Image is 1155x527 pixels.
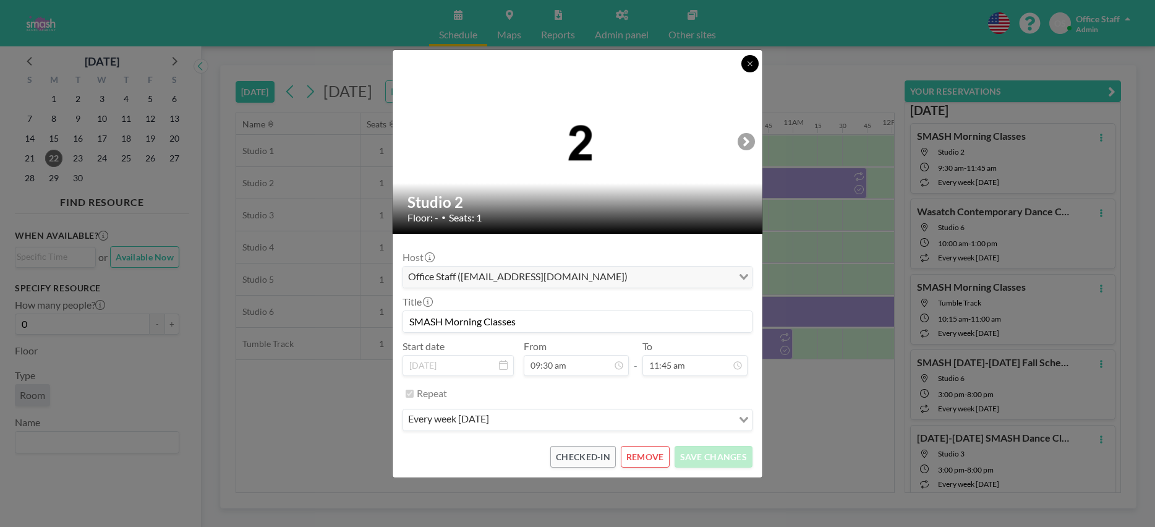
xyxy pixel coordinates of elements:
[406,412,492,428] span: every week [DATE]
[621,446,670,468] button: REMOVE
[642,340,652,353] label: To
[393,111,764,172] img: 537.png
[403,296,432,308] label: Title
[550,446,616,468] button: CHECKED-IN
[493,412,731,428] input: Search for option
[403,409,752,431] div: Search for option
[524,340,547,353] label: From
[407,193,749,212] h2: Studio 2
[403,267,752,288] div: Search for option
[675,446,752,468] button: SAVE CHANGES
[449,212,482,224] span: Seats: 1
[403,340,445,353] label: Start date
[634,345,637,372] span: -
[403,311,752,332] input: (No title)
[631,269,731,285] input: Search for option
[441,213,446,222] span: •
[403,251,433,263] label: Host
[417,387,447,400] label: Repeat
[406,269,630,285] span: Office Staff ([EMAIL_ADDRESS][DOMAIN_NAME])
[407,212,438,224] span: Floor: -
